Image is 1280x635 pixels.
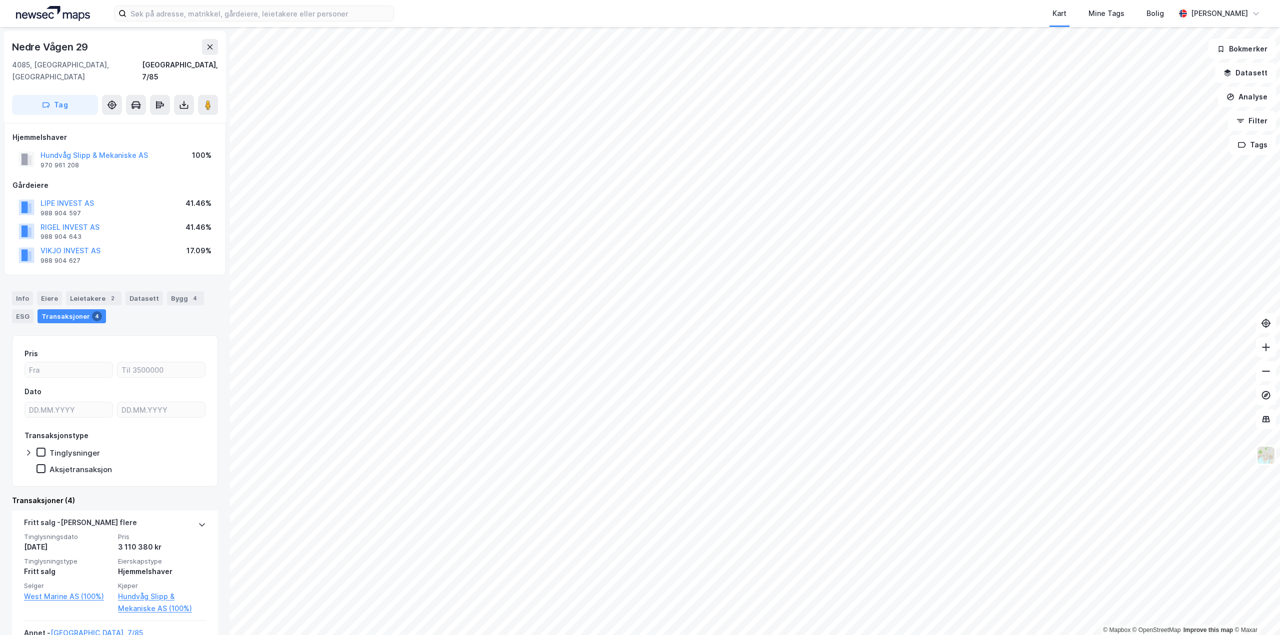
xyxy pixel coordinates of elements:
[1215,63,1276,83] button: Datasett
[126,6,393,21] input: Søk på adresse, matrikkel, gårdeiere, leietakere eller personer
[24,541,112,553] div: [DATE]
[1183,627,1233,634] a: Improve this map
[185,197,211,209] div: 41.46%
[192,149,211,161] div: 100%
[16,6,90,21] img: logo.a4113a55bc3d86da70a041830d287a7e.svg
[118,541,206,553] div: 3 110 380 kr
[12,95,98,115] button: Tag
[12,59,142,83] div: 4085, [GEOGRAPHIC_DATA], [GEOGRAPHIC_DATA]
[12,291,33,305] div: Info
[118,533,206,541] span: Pris
[1230,587,1280,635] iframe: Chat Widget
[25,362,112,377] input: Fra
[107,293,117,303] div: 2
[49,465,112,474] div: Aksjetransaksjon
[1132,627,1181,634] a: OpenStreetMap
[24,517,137,533] div: Fritt salg - [PERSON_NAME] flere
[186,245,211,257] div: 17.09%
[49,448,100,458] div: Tinglysninger
[1146,7,1164,19] div: Bolig
[1228,111,1276,131] button: Filter
[37,291,62,305] div: Eiere
[12,309,33,323] div: ESG
[24,533,112,541] span: Tinglysningsdato
[118,591,206,615] a: Hundvåg Slipp & Mekaniske AS (100%)
[24,557,112,566] span: Tinglysningstype
[25,402,112,417] input: DD.MM.YYYY
[12,495,218,507] div: Transaksjoner (4)
[40,233,81,241] div: 988 904 643
[1256,446,1275,465] img: Z
[125,291,163,305] div: Datasett
[190,293,200,303] div: 4
[185,221,211,233] div: 41.46%
[24,348,38,360] div: Pris
[12,179,217,191] div: Gårdeiere
[118,582,206,590] span: Kjøper
[92,311,102,321] div: 4
[117,362,205,377] input: Til 3500000
[118,566,206,578] div: Hjemmelshaver
[24,430,88,442] div: Transaksjonstype
[40,257,80,265] div: 988 904 627
[1191,7,1248,19] div: [PERSON_NAME]
[40,209,81,217] div: 988 904 597
[1088,7,1124,19] div: Mine Tags
[167,291,204,305] div: Bygg
[66,291,121,305] div: Leietakere
[1218,87,1276,107] button: Analyse
[1103,627,1130,634] a: Mapbox
[24,566,112,578] div: Fritt salg
[12,39,90,55] div: Nedre Vågen 29
[37,309,106,323] div: Transaksjoner
[1229,135,1276,155] button: Tags
[142,59,218,83] div: [GEOGRAPHIC_DATA], 7/85
[24,582,112,590] span: Selger
[117,402,205,417] input: DD.MM.YYYY
[1230,587,1280,635] div: Kontrollprogram for chat
[118,557,206,566] span: Eierskapstype
[12,131,217,143] div: Hjemmelshaver
[24,591,112,603] a: West Marine AS (100%)
[1052,7,1066,19] div: Kart
[24,386,41,398] div: Dato
[1208,39,1276,59] button: Bokmerker
[40,161,79,169] div: 970 961 208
